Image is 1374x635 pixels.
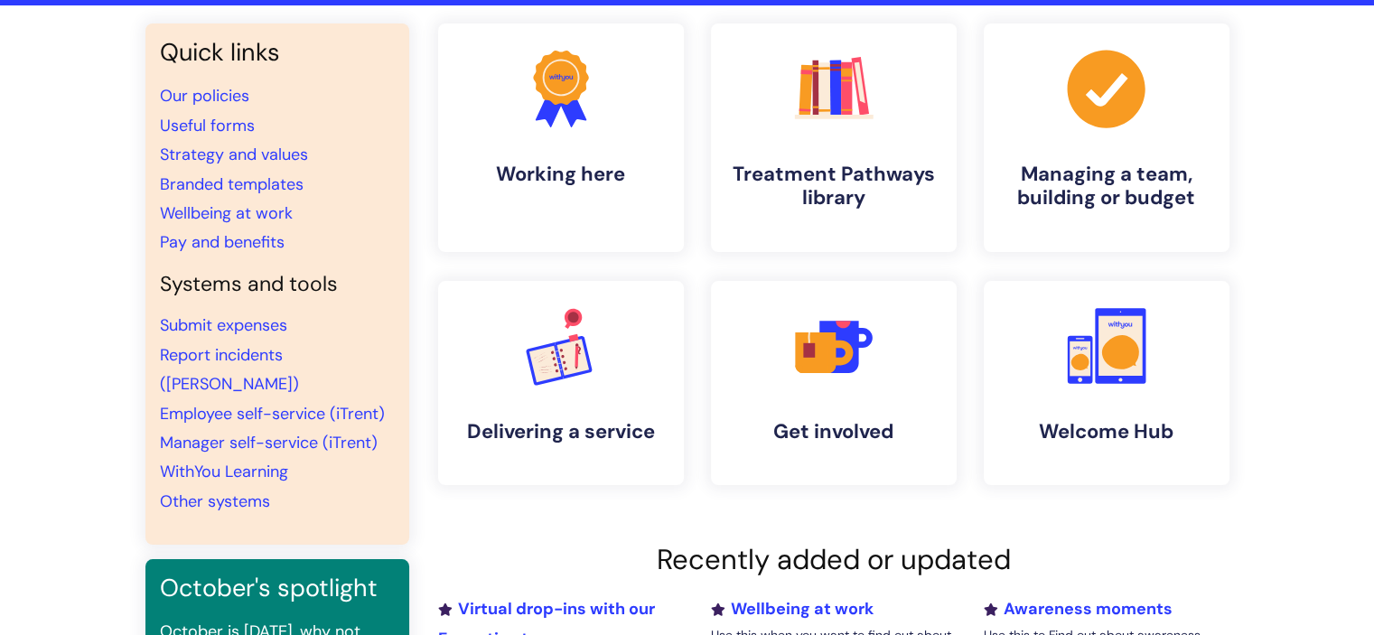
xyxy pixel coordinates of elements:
h2: Recently added or updated [438,543,1229,576]
a: Other systems [160,490,270,512]
h4: Get involved [725,420,942,444]
h4: Managing a team, building or budget [998,163,1215,210]
a: Treatment Pathways library [711,23,957,252]
h3: October's spotlight [160,574,395,602]
a: Strategy and values [160,144,308,165]
a: Pay and benefits [160,231,285,253]
h4: Treatment Pathways library [725,163,942,210]
a: Manager self-service (iTrent) [160,432,378,453]
h4: Working here [453,163,669,186]
h4: Systems and tools [160,272,395,297]
h4: Delivering a service [453,420,669,444]
a: Awareness moments [983,598,1172,620]
a: Useful forms [160,115,255,136]
a: Employee self-service (iTrent) [160,403,385,425]
a: Wellbeing at work [160,202,293,224]
h3: Quick links [160,38,395,67]
a: Get involved [711,281,957,485]
a: Branded templates [160,173,304,195]
a: Report incidents ([PERSON_NAME]) [160,344,299,395]
a: Welcome Hub [984,281,1229,485]
a: Working here [438,23,684,252]
a: Our policies [160,85,249,107]
a: Delivering a service [438,281,684,485]
a: Wellbeing at work [710,598,873,620]
h4: Welcome Hub [998,420,1215,444]
a: Managing a team, building or budget [984,23,1229,252]
a: Submit expenses [160,314,287,336]
a: WithYou Learning [160,461,288,482]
